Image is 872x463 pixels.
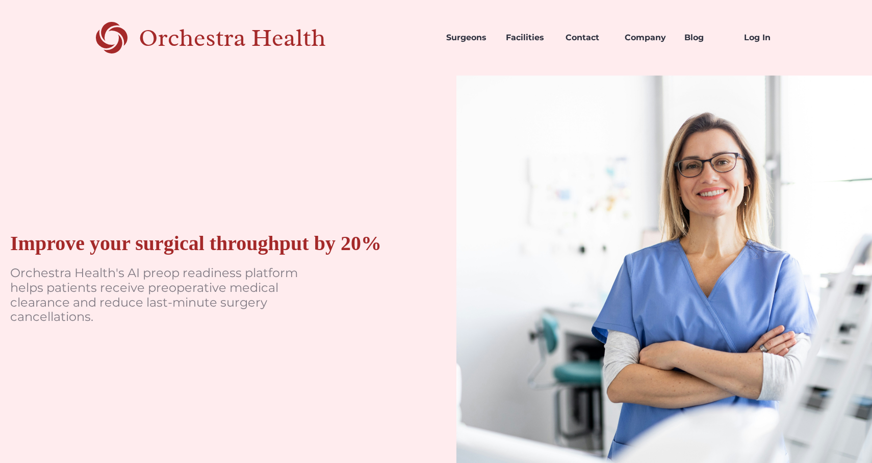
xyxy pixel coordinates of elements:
a: Log In [736,20,796,55]
a: Blog [676,20,736,55]
a: Surgeons [438,20,498,55]
div: Improve your surgical throughput by 20% [10,231,381,256]
a: Contact [557,20,617,55]
a: home [77,20,362,55]
a: Facilities [498,20,557,55]
div: Orchestra Health [139,28,362,48]
p: Orchestra Health's AI preop readiness platform helps patients receive preoperative medical cleara... [10,266,316,324]
a: Company [617,20,676,55]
